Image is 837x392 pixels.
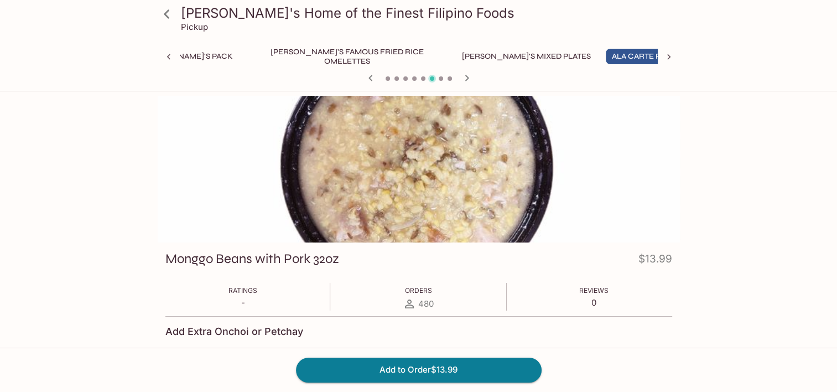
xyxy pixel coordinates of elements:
span: 480 [418,298,434,309]
h4: $13.99 [638,250,672,272]
p: - [228,297,257,308]
p: Pickup [181,22,208,32]
div: Monggo Beans with Pork 32oz [158,96,680,243]
button: Ala Carte Favorite Filipino Dishes [606,49,763,64]
button: [PERSON_NAME]'s Pack [131,49,239,64]
h3: [PERSON_NAME]'s Home of the Finest Filipino Foods [181,4,675,22]
h3: Monggo Beans with Pork 32oz [165,250,339,267]
p: 0 [579,297,609,308]
h4: Add Extra Onchoi or Petchay [165,326,303,338]
span: Ratings [228,286,257,295]
span: Orders [404,286,432,295]
span: Reviews [579,286,609,295]
button: Add to Order$13.99 [296,358,542,382]
button: [PERSON_NAME]'s Famous Fried Rice Omelettes [248,49,447,64]
button: [PERSON_NAME]'s Mixed Plates [456,49,597,64]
